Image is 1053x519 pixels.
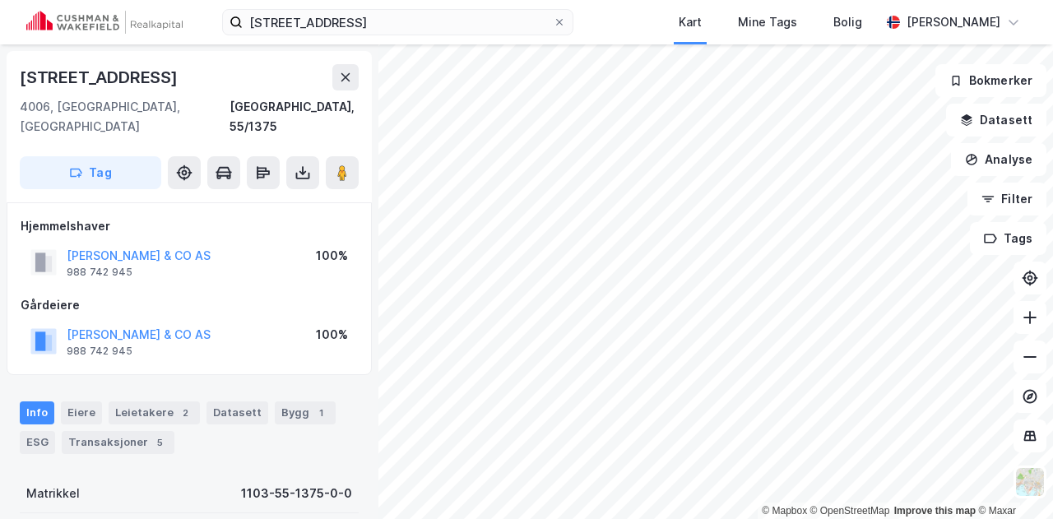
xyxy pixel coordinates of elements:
[971,440,1053,519] div: Kontrollprogram for chat
[206,401,268,424] div: Datasett
[894,505,976,517] a: Improve this map
[275,401,336,424] div: Bygg
[738,12,797,32] div: Mine Tags
[26,484,80,503] div: Matrikkel
[26,11,183,34] img: cushman-wakefield-realkapital-logo.202ea83816669bd177139c58696a8fa1.svg
[61,401,102,424] div: Eiere
[971,440,1053,519] iframe: Chat Widget
[20,97,230,137] div: 4006, [GEOGRAPHIC_DATA], [GEOGRAPHIC_DATA]
[67,345,132,358] div: 988 742 945
[907,12,1000,32] div: [PERSON_NAME]
[151,434,168,451] div: 5
[946,104,1046,137] button: Datasett
[967,183,1046,215] button: Filter
[951,143,1046,176] button: Analyse
[762,505,807,517] a: Mapbox
[935,64,1046,97] button: Bokmerker
[21,216,358,236] div: Hjemmelshaver
[316,246,348,266] div: 100%
[243,10,553,35] input: Søk på adresse, matrikkel, gårdeiere, leietakere eller personer
[177,405,193,421] div: 2
[810,505,890,517] a: OpenStreetMap
[313,405,329,421] div: 1
[21,295,358,315] div: Gårdeiere
[62,431,174,454] div: Transaksjoner
[970,222,1046,255] button: Tags
[241,484,352,503] div: 1103-55-1375-0-0
[20,431,55,454] div: ESG
[20,156,161,189] button: Tag
[20,64,181,90] div: [STREET_ADDRESS]
[679,12,702,32] div: Kart
[67,266,132,279] div: 988 742 945
[109,401,200,424] div: Leietakere
[230,97,359,137] div: [GEOGRAPHIC_DATA], 55/1375
[20,401,54,424] div: Info
[316,325,348,345] div: 100%
[833,12,862,32] div: Bolig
